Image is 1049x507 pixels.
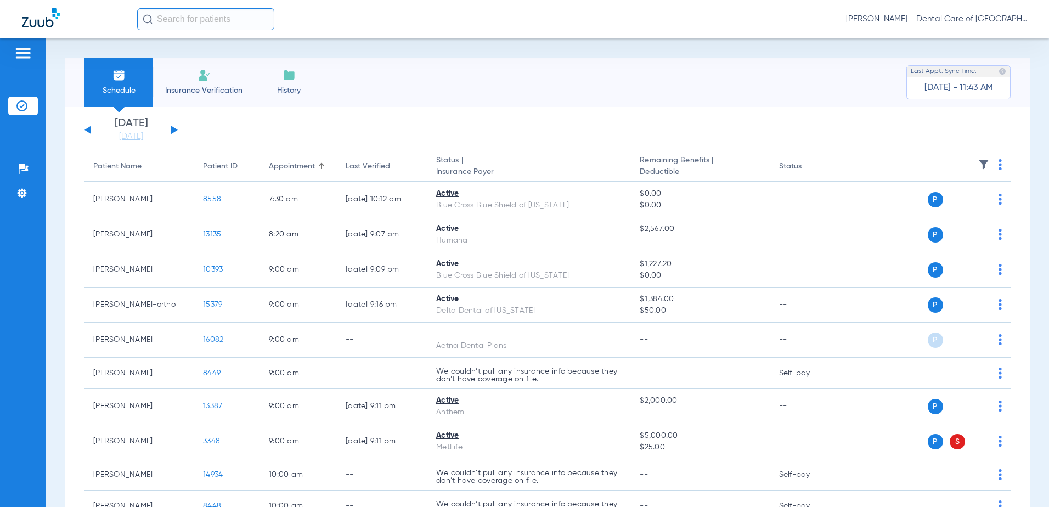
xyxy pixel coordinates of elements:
[640,188,761,200] span: $0.00
[770,182,844,217] td: --
[436,329,622,340] div: --
[640,223,761,235] span: $2,567.00
[770,389,844,424] td: --
[928,227,943,243] span: P
[84,217,194,252] td: [PERSON_NAME]
[203,369,221,377] span: 8449
[93,85,145,96] span: Schedule
[337,217,427,252] td: [DATE] 9:07 PM
[436,430,622,442] div: Active
[999,159,1002,170] img: group-dot-blue.svg
[98,131,164,142] a: [DATE]
[999,67,1006,75] img: last sync help info
[260,182,337,217] td: 7:30 AM
[928,297,943,313] span: P
[98,118,164,142] li: [DATE]
[640,270,761,281] span: $0.00
[999,469,1002,480] img: group-dot-blue.svg
[770,217,844,252] td: --
[999,264,1002,275] img: group-dot-blue.svg
[84,182,194,217] td: [PERSON_NAME]
[928,399,943,414] span: P
[999,401,1002,412] img: group-dot-blue.svg
[203,336,223,343] span: 16082
[436,200,622,211] div: Blue Cross Blue Shield of [US_STATE]
[427,151,631,182] th: Status |
[260,323,337,358] td: 9:00 AM
[161,85,246,96] span: Insurance Verification
[631,151,770,182] th: Remaining Benefits |
[436,166,622,178] span: Insurance Payer
[640,294,761,305] span: $1,384.00
[22,8,60,27] img: Zuub Logo
[978,159,989,170] img: filter.svg
[640,471,648,478] span: --
[263,85,315,96] span: History
[436,395,622,407] div: Active
[337,358,427,389] td: --
[770,459,844,491] td: Self-pay
[337,459,427,491] td: --
[84,459,194,491] td: [PERSON_NAME]
[203,402,222,410] span: 13387
[260,217,337,252] td: 8:20 AM
[84,424,194,459] td: [PERSON_NAME]
[337,182,427,217] td: [DATE] 10:12 AM
[203,161,251,172] div: Patient ID
[93,161,142,172] div: Patient Name
[436,442,622,453] div: MetLife
[84,288,194,323] td: [PERSON_NAME]-ortho
[346,161,419,172] div: Last Verified
[640,407,761,418] span: --
[640,442,761,453] span: $25.00
[999,436,1002,447] img: group-dot-blue.svg
[640,395,761,407] span: $2,000.00
[14,47,32,60] img: hamburger-icon
[260,459,337,491] td: 10:00 AM
[203,161,238,172] div: Patient ID
[337,323,427,358] td: --
[436,407,622,418] div: Anthem
[203,195,221,203] span: 8558
[198,69,211,82] img: Manual Insurance Verification
[203,230,221,238] span: 13135
[999,194,1002,205] img: group-dot-blue.svg
[203,437,220,445] span: 3348
[337,424,427,459] td: [DATE] 9:11 PM
[928,262,943,278] span: P
[436,235,622,246] div: Humana
[770,424,844,459] td: --
[928,333,943,348] span: P
[770,151,844,182] th: Status
[911,66,977,77] span: Last Appt. Sync Time:
[640,166,761,178] span: Deductible
[928,434,943,449] span: P
[337,288,427,323] td: [DATE] 9:16 PM
[436,188,622,200] div: Active
[143,14,153,24] img: Search Icon
[770,323,844,358] td: --
[260,358,337,389] td: 9:00 AM
[112,69,126,82] img: Schedule
[999,299,1002,310] img: group-dot-blue.svg
[999,334,1002,345] img: group-dot-blue.svg
[640,258,761,270] span: $1,227.20
[640,200,761,211] span: $0.00
[770,288,844,323] td: --
[346,161,390,172] div: Last Verified
[203,266,223,273] span: 10393
[203,301,222,308] span: 15379
[436,368,622,383] p: We couldn’t pull any insurance info because they don’t have coverage on file.
[436,223,622,235] div: Active
[337,389,427,424] td: [DATE] 9:11 PM
[770,358,844,389] td: Self-pay
[84,358,194,389] td: [PERSON_NAME]
[436,270,622,281] div: Blue Cross Blue Shield of [US_STATE]
[93,161,185,172] div: Patient Name
[770,252,844,288] td: --
[84,323,194,358] td: [PERSON_NAME]
[436,294,622,305] div: Active
[203,471,223,478] span: 14934
[260,424,337,459] td: 9:00 AM
[137,8,274,30] input: Search for patients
